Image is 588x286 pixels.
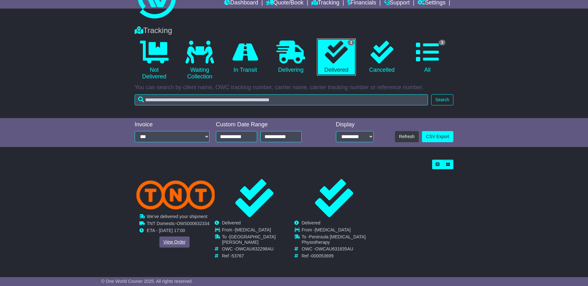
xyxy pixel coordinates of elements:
div: Tracking [131,26,457,35]
span: Delivered [222,220,241,225]
button: Search [431,94,453,105]
p: You can search by client name, OWC tracking number, carrier name, carrier tracking number or refe... [135,84,453,91]
span: OWS000632334 [177,221,210,226]
span: [MEDICAL_DATA] [235,227,271,232]
div: Invoice [135,121,210,128]
span: OWCAU632298AU [236,246,274,251]
img: TNT_Domestic.png [136,180,215,210]
a: Delivering [271,38,310,76]
td: Ref - [302,253,373,259]
span: Delivered [302,220,320,225]
td: To - [302,234,373,247]
span: 000053699 [311,253,333,258]
span: 3 [348,40,354,45]
a: Not Delivered [135,38,174,83]
span: ETA - [DATE] 17:00 [147,228,185,233]
span: [GEOGRAPHIC_DATA][PERSON_NAME] [222,234,276,245]
div: Display [336,121,374,128]
td: OWC - [302,246,373,253]
a: CSV Export [422,131,453,142]
span: TNT Domestic [147,221,175,226]
td: From - [222,227,294,234]
span: © One World Courier 2025. All rights reserved. [101,279,193,284]
span: [MEDICAL_DATA] [315,227,351,232]
span: Peninsula [MEDICAL_DATA] Physiotherapy [302,234,366,245]
span: 3 [439,40,445,45]
a: Cancelled [362,38,401,76]
a: 3 All [408,38,447,76]
td: To - [222,234,294,247]
td: From - [302,227,373,234]
span: We've delivered your shipment [147,214,207,219]
span: OWCAU631835AU [315,246,353,251]
td: - [147,221,209,228]
a: Waiting Collection [180,38,219,83]
div: Custom Date Range [216,121,318,128]
td: Ref - [222,253,294,259]
a: In Transit [226,38,265,76]
a: View Order [159,236,190,248]
button: Refresh [395,131,419,142]
span: 53767 [231,253,244,258]
td: OWC - [222,246,294,253]
a: 3 Delivered [317,38,356,76]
